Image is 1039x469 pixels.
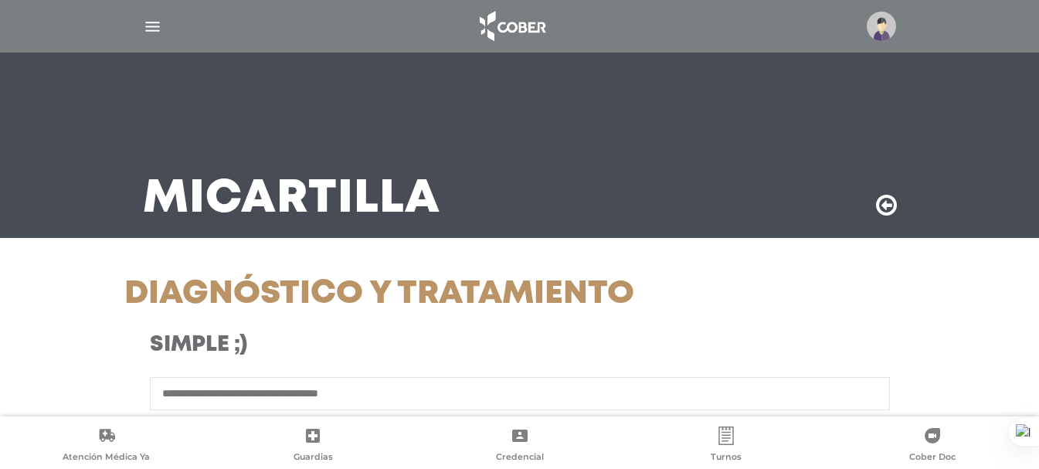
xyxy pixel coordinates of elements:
span: Credencial [496,451,544,465]
h1: Diagnóstico y Tratamiento [124,275,644,314]
a: Atención Médica Ya [3,427,209,466]
img: profile-placeholder.svg [867,12,896,41]
a: Guardias [209,427,416,466]
span: Guardias [294,451,333,465]
h3: Simple ;) [150,332,619,359]
a: Turnos [623,427,829,466]
span: Cober Doc [909,451,956,465]
img: logo_cober_home-white.png [471,8,552,45]
span: Turnos [711,451,742,465]
img: Cober_menu-lines-white.svg [143,17,162,36]
span: Atención Médica Ya [63,451,150,465]
a: Cober Doc [830,427,1036,466]
h3: Mi Cartilla [143,179,440,219]
a: Credencial [416,427,623,466]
